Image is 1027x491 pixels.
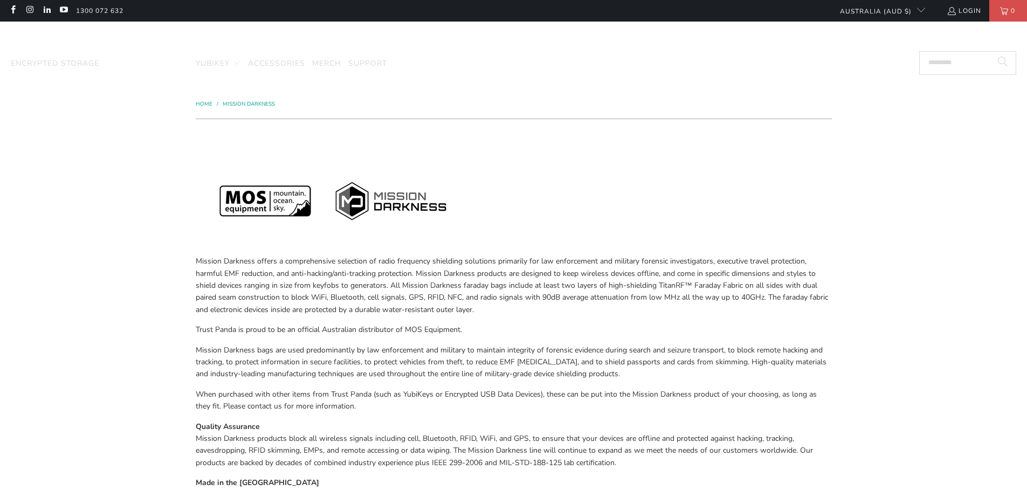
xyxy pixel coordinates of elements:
a: Accessories [248,51,305,77]
a: Trust Panda Australia on LinkedIn [42,6,51,15]
span: YubiKey [196,58,230,68]
span: Mission Darkness [106,58,189,68]
p: Mission Darkness bags are used predominantly by law enforcement and military to maintain integrit... [196,344,832,381]
a: Mission Darkness [223,100,275,108]
a: Encrypted Storage [11,51,99,77]
strong: Made in the [GEOGRAPHIC_DATA] [196,478,319,488]
span: Support [348,58,387,68]
a: Trust Panda Australia on Instagram [25,6,34,15]
a: Support [348,51,387,77]
a: Merch [312,51,341,77]
a: Login [947,5,981,17]
span: Encrypted Storage [11,58,99,68]
p: When purchased with other items from Trust Panda (such as YubiKeys or Encrypted USB Data Devices)... [196,389,832,413]
a: Mission Darkness [106,51,189,77]
span: Home [196,100,212,108]
nav: Translation missing: en.navigation.header.main_nav [11,51,387,77]
p: Mission Darkness products block all wireless signals including cell, Bluetooth, RFID, WiFi, and G... [196,421,832,469]
img: Trust Panda Australia [458,27,569,49]
button: Search [989,51,1016,75]
span: Accessories [248,58,305,68]
strong: Quality Assurance [196,421,260,432]
input: Search... [919,51,1016,75]
span: / [217,100,218,108]
span: radio signals with 90dB average attenuation from low MHz all the way up to 40GHz [480,292,764,302]
p: Mission Darkness offers a comprehensive selection of radio frequency shielding solutions primaril... [196,255,832,316]
a: Trust Panda Australia on YouTube [59,6,68,15]
p: Trust Panda is proud to be an official Australian distributor of MOS Equipment. [196,324,832,336]
a: 1300 072 632 [76,5,123,17]
span: Merch [312,58,341,68]
a: Trust Panda Australia on Facebook [8,6,17,15]
a: Home [196,100,214,108]
summary: YubiKey [196,51,241,77]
